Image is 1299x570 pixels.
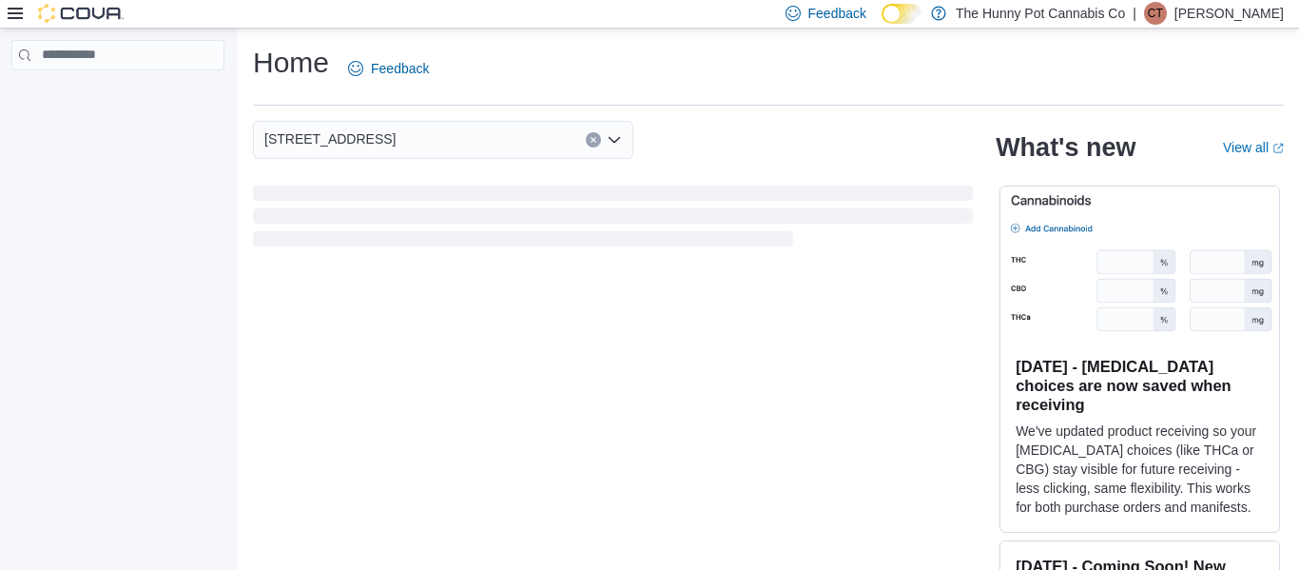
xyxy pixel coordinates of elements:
h2: What's new [996,132,1135,163]
h1: Home [253,44,329,82]
span: Feedback [371,59,429,78]
p: The Hunny Pot Cannabis Co [956,2,1125,25]
p: [PERSON_NAME] [1174,2,1284,25]
a: View allExternal link [1223,140,1284,155]
span: CT [1148,2,1163,25]
div: Crystal Toth-Derry [1144,2,1167,25]
input: Dark Mode [882,4,921,24]
span: [STREET_ADDRESS] [264,128,396,150]
span: Feedback [808,4,866,23]
a: Feedback [340,49,436,88]
button: Open list of options [607,132,622,147]
h3: [DATE] - [MEDICAL_DATA] choices are now saved when receiving [1016,357,1264,414]
img: Cova [38,4,124,23]
p: | [1133,2,1136,25]
nav: Complex example [11,74,224,120]
button: Clear input [586,132,601,147]
p: We've updated product receiving so your [MEDICAL_DATA] choices (like THCa or CBG) stay visible fo... [1016,422,1264,517]
span: Loading [253,189,973,250]
span: Dark Mode [882,24,882,25]
svg: External link [1272,143,1284,154]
